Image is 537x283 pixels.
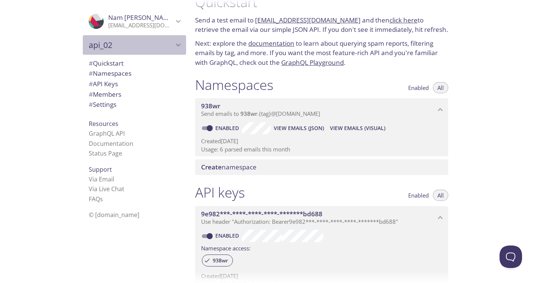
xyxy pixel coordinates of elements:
[89,100,116,109] span: Settings
[89,79,118,88] span: API Keys
[201,110,320,117] span: Send emails to . {tag} @[DOMAIN_NAME]
[83,79,186,89] div: API Keys
[201,163,257,171] span: namespace
[89,100,93,109] span: #
[195,76,273,93] h1: Namespaces
[433,190,448,201] button: All
[83,99,186,110] div: Team Settings
[83,9,186,34] div: Nam Kevin
[248,39,294,48] a: documentation
[89,139,133,148] a: Documentation
[201,242,251,253] label: Namespace access:
[389,16,418,24] a: click here
[274,124,324,133] span: View Emails (JSON)
[330,124,385,133] span: View Emails (Visual)
[271,122,327,134] button: View Emails (JSON)
[89,195,103,203] a: FAQ
[201,145,442,153] p: Usage: 6 parsed emails this month
[89,69,131,78] span: Namespaces
[83,89,186,100] div: Members
[89,90,93,99] span: #
[108,22,173,29] p: [EMAIL_ADDRESS][DOMAIN_NAME]
[281,58,344,67] a: GraphQL Playground
[201,137,442,145] p: Created [DATE]
[89,149,122,157] a: Status Page
[89,69,93,78] span: #
[89,211,139,219] span: © [DOMAIN_NAME]
[195,159,448,175] div: Create namespace
[89,129,125,138] a: GraphQL API
[201,163,222,171] span: Create
[83,68,186,79] div: Namespaces
[89,165,112,174] span: Support
[208,257,233,264] span: 938wr
[89,59,124,67] span: Quickstart
[195,184,245,201] h1: API keys
[240,110,257,117] span: 938wr
[214,232,242,239] a: Enabled
[89,175,114,183] a: Via Email
[89,79,93,88] span: #
[327,122,388,134] button: View Emails (Visual)
[83,35,186,55] div: api_02
[89,90,121,99] span: Members
[195,98,448,121] div: 938wr namespace
[433,82,448,93] button: All
[89,40,173,50] span: api_02
[500,246,522,268] iframe: Help Scout Beacon - Open
[195,15,448,34] p: Send a test email to and then to retrieve the email via our simple JSON API. If you don't see it ...
[214,124,242,132] a: Enabled
[89,59,93,67] span: #
[89,120,118,128] span: Resources
[202,255,233,267] div: 938wr
[195,39,448,67] p: Next: explore the to learn about querying spam reports, filtering emails by tag, and more. If you...
[83,58,186,69] div: Quickstart
[108,13,175,22] span: Nam [PERSON_NAME]
[404,190,433,201] button: Enabled
[89,185,124,193] a: Via Live Chat
[404,82,433,93] button: Enabled
[100,195,103,203] span: s
[201,102,220,110] span: 938wr
[255,16,361,24] a: [EMAIL_ADDRESS][DOMAIN_NAME]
